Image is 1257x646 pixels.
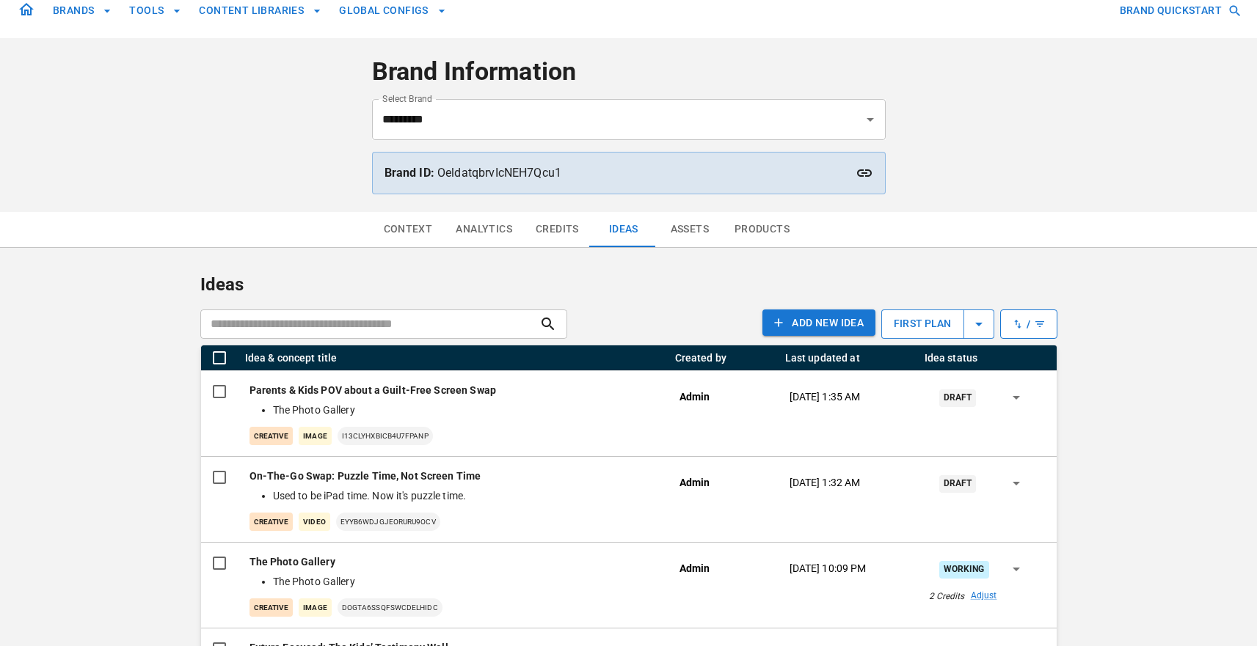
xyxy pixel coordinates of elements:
a: Adjust [971,590,997,603]
p: The Photo Gallery [249,554,656,570]
p: Admin [679,475,710,491]
button: Open [860,109,881,130]
p: Admin [679,389,710,405]
p: 2 Credits [929,590,965,603]
button: Menu [906,354,914,361]
p: Video [299,513,329,531]
p: OeldatqbrvIcNEH7Qcu1 [385,164,873,182]
div: Draft [939,389,977,406]
p: [DATE] 1:32 AM [790,475,861,491]
p: Image [299,598,331,617]
button: Assets [657,212,723,247]
label: Select Brand [382,92,432,105]
div: Last updated at [785,352,860,364]
button: Menu [767,354,774,361]
button: Products [723,212,801,247]
button: Add NEW IDEA [762,309,875,337]
button: Ideas [591,212,657,247]
p: Admin [679,561,710,576]
li: Used to be iPad time. Now it's puzzle time. [273,488,650,504]
p: Image [299,427,331,445]
div: Working [939,561,989,578]
li: The Photo Gallery [273,403,650,418]
div: Idea status [925,352,978,364]
div: Draft [939,475,977,492]
button: Menu [1046,354,1053,361]
p: first plan [882,307,963,340]
p: i13CLYHxBicB4u7FPANp [338,427,433,445]
p: [DATE] 10:09 PM [790,561,867,576]
button: first plan [881,309,994,339]
p: eYyB6wDjGJeoRuRU9Ocv [336,513,440,531]
p: creative [249,598,294,617]
div: Idea & concept title [245,352,338,364]
p: DOGta6SSqFsWCDeLhidC [338,598,442,617]
div: Created by [675,352,727,364]
p: Ideas [200,271,1057,298]
a: Add NEW IDEA [762,309,875,339]
p: creative [249,513,294,531]
h4: Brand Information [372,56,886,87]
button: Analytics [444,212,524,247]
button: Context [372,212,445,247]
button: Credits [524,212,591,247]
p: On-The-Go Swap: Puzzle Time, Not Screen Time [249,469,656,484]
p: [DATE] 1:35 AM [790,389,861,405]
li: The Photo Gallery [273,574,650,590]
strong: Brand ID: [385,166,434,180]
p: creative [249,427,294,445]
p: Parents & Kids POV about a Guilt-Free Screen Swap [249,383,656,398]
button: Menu [657,354,664,361]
